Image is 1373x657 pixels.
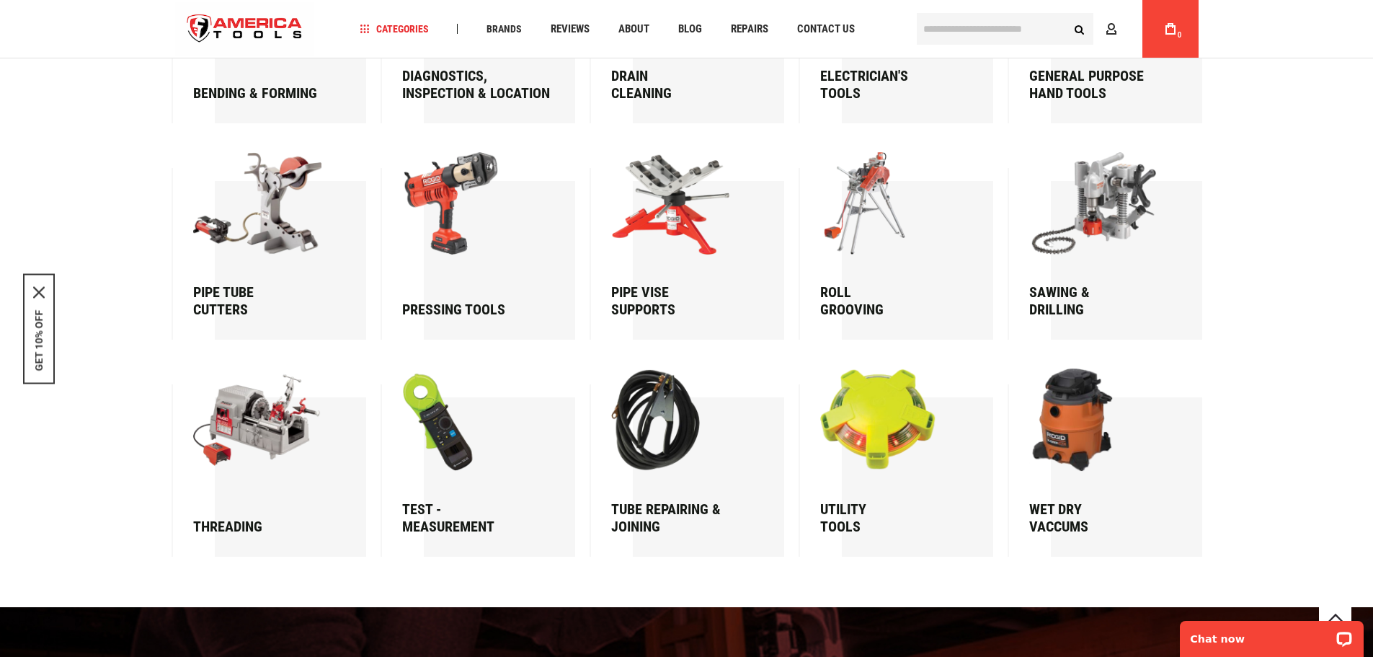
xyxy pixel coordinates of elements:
span: Repairs [731,24,768,35]
a: Threading [193,369,332,535]
button: Search [1066,15,1093,43]
span: Contact Us [797,24,855,35]
span: Brands [486,24,522,34]
div: Electrician's Tools [820,67,959,102]
span: Reviews [551,24,590,35]
div: Pressing Tools [402,301,541,318]
div: Sawing & Drilling [1029,283,1168,318]
a: Test -Measurement [402,369,541,535]
span: About [618,24,649,35]
svg: close icon [33,286,45,298]
a: Categories [353,19,435,39]
a: Brands [480,19,528,39]
a: Sawing &Drilling [1029,152,1168,318]
a: Pipe TubeCutters [193,152,332,318]
div: Pipe Tube Cutters [193,283,332,318]
a: Contact Us [791,19,861,39]
div: General Purpose Hand Tools [1029,67,1168,102]
span: Blog [678,24,702,35]
span: Categories [360,24,429,34]
div: Wet Dry Vaccums [1029,501,1168,535]
a: Blog [672,19,708,39]
a: store logo [175,2,315,56]
div: Roll Grooving [820,283,959,318]
a: Reviews [544,19,596,39]
a: RollGrooving [820,152,959,318]
a: Wet DryVaccums [1029,369,1168,535]
div: Threading [193,518,332,535]
div: Utility Tools [820,501,959,535]
div: Bending & forming [193,84,332,102]
div: Test - Measurement [402,501,541,535]
a: About [612,19,656,39]
iframe: LiveChat chat widget [1170,612,1373,657]
img: America Tools [175,2,315,56]
a: Tube Repairing &Joining [611,369,750,535]
div: Pipe Vise Supports [611,283,750,318]
div: Tube Repairing & Joining [611,501,750,535]
button: Close [33,286,45,298]
a: Pressing Tools [402,152,541,318]
span: 0 [1178,31,1182,39]
div: Drain Cleaning [611,67,750,102]
a: UtilityTools [820,369,959,535]
a: Repairs [724,19,775,39]
button: GET 10% OFF [33,309,45,371]
div: Diagnostics, Inspection & Location [402,67,552,102]
a: Pipe ViseSupports [611,152,750,318]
